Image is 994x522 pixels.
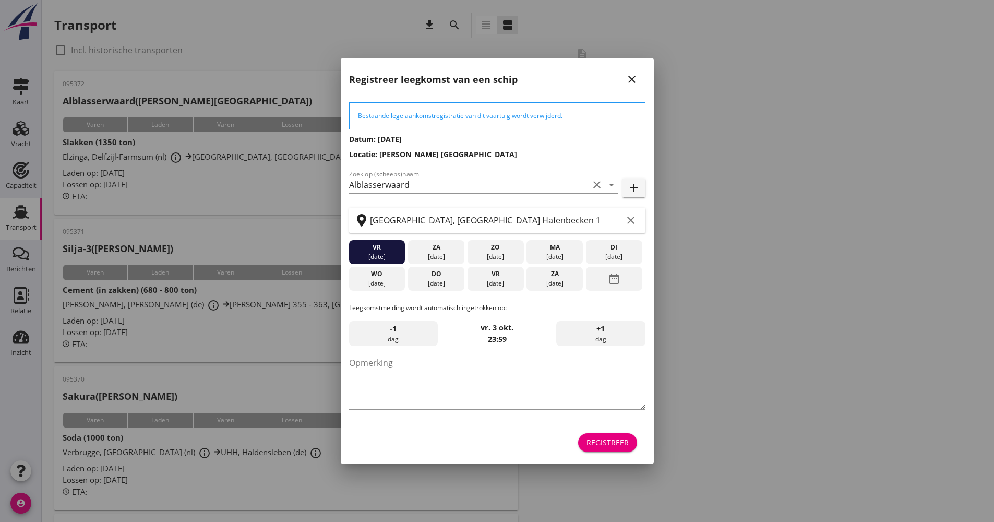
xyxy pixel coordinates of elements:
div: vr [351,243,402,252]
h2: Registreer leegkomst van een schip [349,73,518,87]
div: [DATE] [411,279,462,288]
div: zo [470,243,521,252]
h3: Datum: [DATE] [349,134,645,145]
h3: Locatie: [PERSON_NAME] [GEOGRAPHIC_DATA] [349,149,645,160]
i: clear [625,214,637,227]
strong: vr. 3 okt. [481,323,513,333]
span: -1 [390,323,397,335]
div: [DATE] [529,252,580,262]
div: ma [529,243,580,252]
div: [DATE] [470,252,521,262]
div: [DATE] [470,279,521,288]
div: Registreer [586,437,629,448]
div: za [411,243,462,252]
div: za [529,269,580,279]
i: arrow_drop_down [605,179,618,191]
span: +1 [596,323,605,335]
div: dag [556,321,645,346]
div: wo [351,269,402,279]
div: [DATE] [351,279,402,288]
div: [DATE] [351,252,402,262]
div: [DATE] [529,279,580,288]
div: do [411,269,462,279]
i: add [628,182,640,194]
div: di [589,243,640,252]
div: Bestaande lege aankomstregistratie van dit vaartuig wordt verwijderd. [358,111,637,121]
i: date_range [608,269,620,288]
p: Leegkomstmelding wordt automatisch ingetrokken op: [349,303,645,313]
i: close [626,73,638,86]
div: dag [349,321,438,346]
input: Zoek op terminal of plaats [370,212,622,229]
div: [DATE] [589,252,640,262]
i: clear [591,179,603,191]
strong: 23:59 [488,334,507,344]
textarea: Opmerking [349,354,645,409]
div: vr [470,269,521,279]
div: [DATE] [411,252,462,262]
button: Registreer [578,433,637,452]
input: Zoek op (scheeps)naam [349,176,589,193]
